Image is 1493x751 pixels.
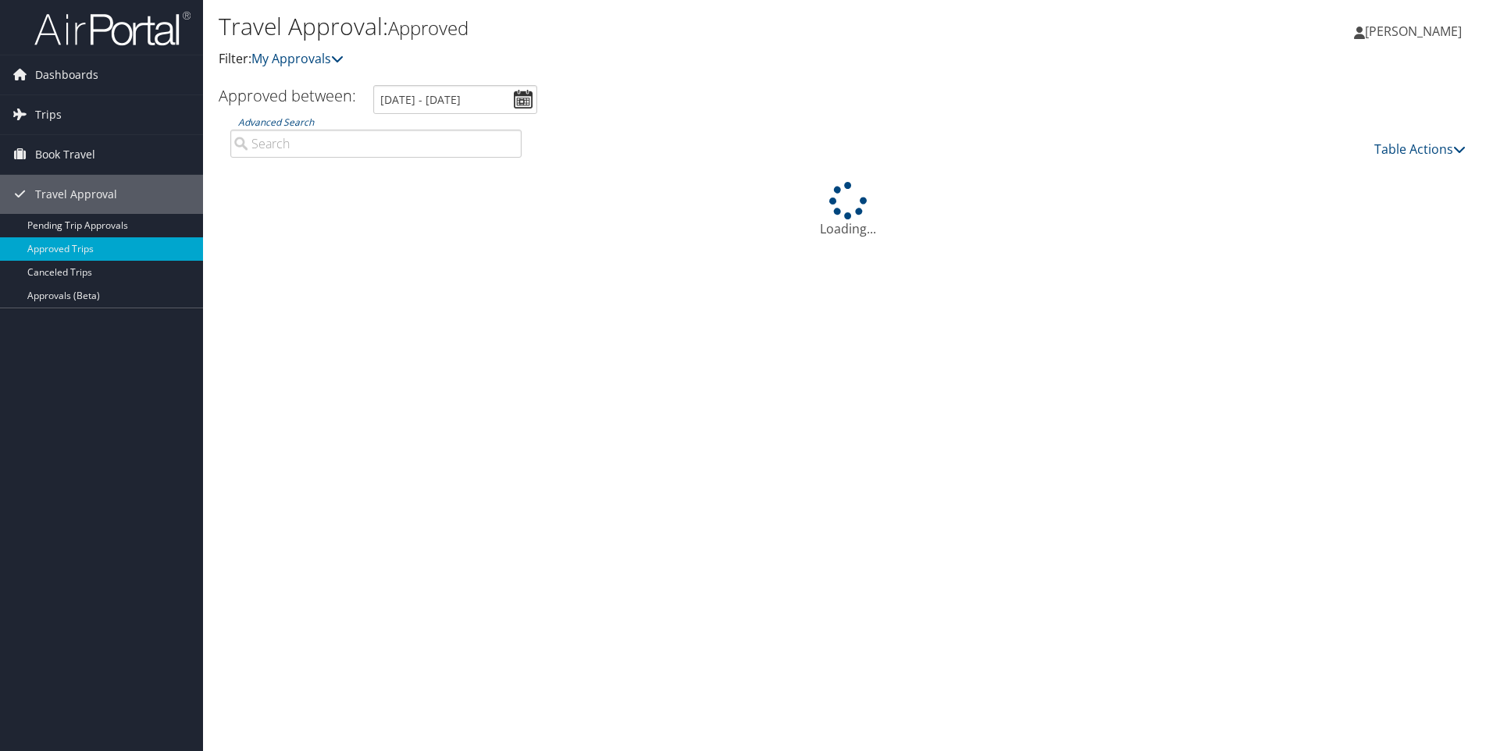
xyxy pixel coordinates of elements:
[230,130,522,158] input: Advanced Search
[1354,8,1477,55] a: [PERSON_NAME]
[388,15,469,41] small: Approved
[219,10,1058,43] h1: Travel Approval:
[35,55,98,94] span: Dashboards
[219,49,1058,69] p: Filter:
[1365,23,1462,40] span: [PERSON_NAME]
[35,175,117,214] span: Travel Approval
[238,116,314,129] a: Advanced Search
[34,10,191,47] img: airportal-logo.png
[219,85,356,106] h3: Approved between:
[219,182,1477,238] div: Loading...
[1374,141,1466,158] a: Table Actions
[35,135,95,174] span: Book Travel
[35,95,62,134] span: Trips
[373,85,537,114] input: [DATE] - [DATE]
[251,50,344,67] a: My Approvals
